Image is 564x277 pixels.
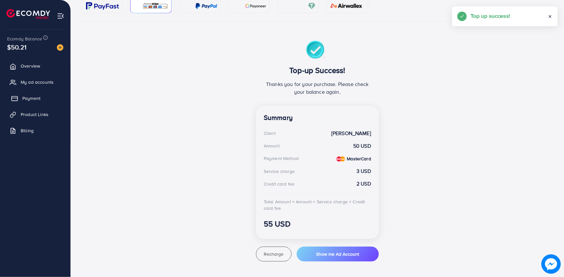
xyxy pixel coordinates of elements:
span: Recharge [264,251,283,257]
div: Total Amount = Amount + Service charge + Credit card fee [264,198,371,212]
a: My ad accounts [5,76,66,89]
div: Amount [264,143,280,149]
strong: MasterCard [347,155,371,162]
span: Product Links [21,111,48,118]
strong: 2 USD [356,180,371,187]
a: Overview [5,59,66,72]
img: credit [336,156,345,162]
div: Client [264,130,276,136]
div: Payment Method [264,155,299,162]
button: Show me Ad Account [297,247,379,261]
div: Credit card fee [264,181,294,187]
img: card [86,2,119,10]
a: Product Links [5,108,66,121]
h4: Summary [264,114,371,122]
div: Service charge [264,168,295,175]
img: card [195,2,217,10]
span: Show me Ad Account [316,251,359,257]
strong: 50 USD [353,142,371,150]
span: My ad accounts [21,79,54,85]
img: card [308,2,315,10]
img: card [143,2,168,10]
p: Thanks you for your purchase. Please check your balance again. [264,80,371,96]
span: $50.21 [7,42,27,52]
strong: 3 USD [356,167,371,175]
h5: Top up success! [471,12,510,20]
img: success [306,41,329,60]
strong: [PERSON_NAME] [331,130,371,137]
h3: 55 USD [264,219,371,229]
img: image [57,44,63,51]
img: menu [57,12,64,20]
img: card [245,2,266,10]
a: Payment [5,92,66,105]
span: Overview [21,63,40,69]
h3: Top-up Success! [264,66,371,75]
button: Recharge [256,247,292,261]
span: Ecomdy Balance [7,36,42,42]
img: image [541,254,561,274]
img: logo [6,9,50,19]
a: Billing [5,124,66,137]
span: Billing [21,127,34,134]
img: card [328,2,365,10]
span: Payment [22,95,40,101]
